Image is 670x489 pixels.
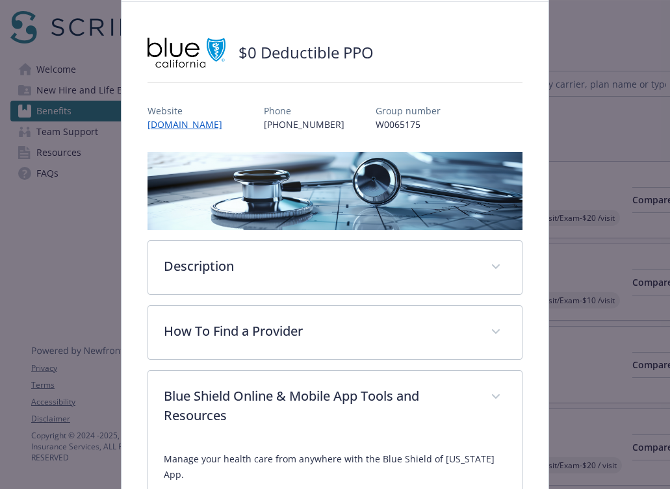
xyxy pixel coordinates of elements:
[148,241,522,294] div: Description
[238,42,374,64] h2: $0 Deductible PPO
[164,451,507,483] p: Manage your health care from anywhere with the Blue Shield of [US_STATE] App.
[148,118,233,131] a: [DOMAIN_NAME]
[164,257,476,276] p: Description
[148,306,522,359] div: How To Find a Provider
[164,386,476,425] p: Blue Shield Online & Mobile App Tools and Resources
[148,104,233,118] p: Website
[264,118,344,131] p: [PHONE_NUMBER]
[148,33,225,72] img: Blue Shield of California
[148,152,523,230] img: banner
[164,321,476,341] p: How To Find a Provider
[148,371,522,441] div: Blue Shield Online & Mobile App Tools and Resources
[376,104,441,118] p: Group number
[376,118,441,131] p: W0065175
[264,104,344,118] p: Phone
